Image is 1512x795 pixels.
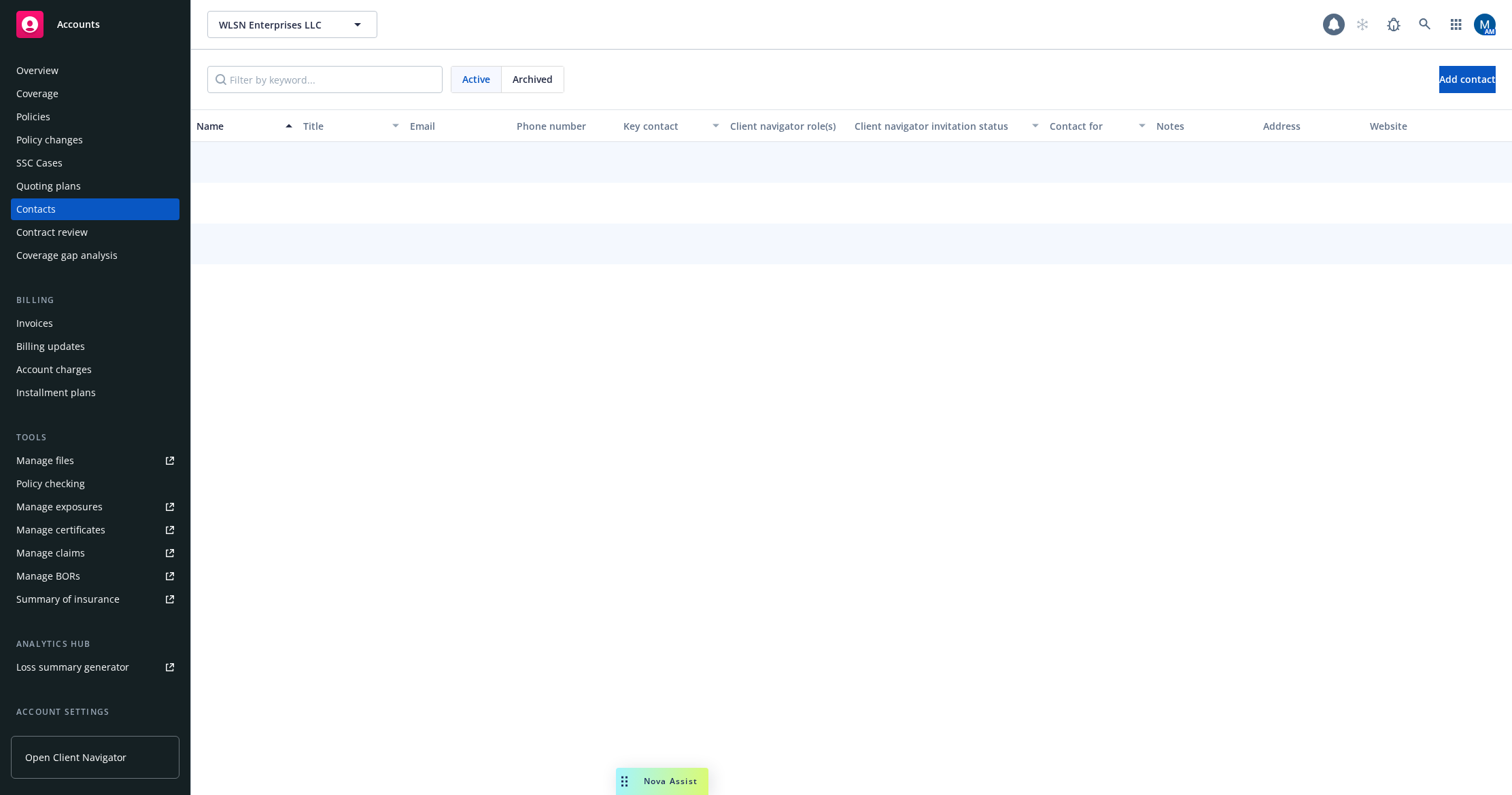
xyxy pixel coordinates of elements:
[11,705,179,719] div: Account settings
[11,519,179,541] a: Manage certificates
[11,152,179,174] a: SSC Cases
[207,11,377,38] button: WLSN Enterprises LLC
[11,198,179,220] a: Contacts
[16,129,83,151] div: Policy changes
[1156,119,1252,133] div: Notes
[11,542,179,564] a: Manage claims
[16,152,63,174] div: SSC Cases
[16,222,88,243] div: Contract review
[16,83,58,105] div: Coverage
[1349,11,1376,38] a: Start snowing
[616,768,708,795] button: Nova Assist
[1380,11,1407,38] a: Report a Bug
[11,359,179,381] a: Account charges
[623,119,704,133] div: Key contact
[618,109,725,142] button: Key contact
[1370,119,1466,133] div: Website
[16,724,75,746] div: Service team
[1443,11,1470,38] a: Switch app
[11,60,179,82] a: Overview
[11,637,179,651] div: Analytics hub
[16,175,81,197] div: Quoting plans
[191,109,298,142] button: Name
[517,119,613,133] div: Phone number
[16,198,56,220] div: Contacts
[1263,119,1359,133] div: Address
[16,565,80,587] div: Manage BORs
[16,496,103,518] div: Manage exposures
[1439,66,1496,93] button: Add contact
[1050,119,1131,133] div: Contact for
[849,109,1045,142] button: Client navigator invitation status
[11,656,179,678] a: Loss summary generator
[405,109,511,142] button: Email
[16,336,85,357] div: Billing updates
[11,294,179,307] div: Billing
[1474,14,1496,35] img: photo
[16,542,85,564] div: Manage claims
[16,60,58,82] div: Overview
[16,382,96,404] div: Installment plans
[11,245,179,266] a: Coverage gap analysis
[16,656,129,678] div: Loss summary generator
[11,431,179,444] div: Tools
[11,83,179,105] a: Coverage
[11,496,179,518] a: Manage exposures
[725,109,849,142] button: Client navigator role(s)
[1439,73,1496,86] span: Add contact
[511,109,618,142] button: Phone number
[11,724,179,746] a: Service team
[616,768,633,795] div: Drag to move
[11,473,179,495] a: Policy checking
[1364,109,1471,142] button: Website
[11,222,179,243] a: Contract review
[196,119,277,133] div: Name
[11,565,179,587] a: Manage BORs
[303,119,384,133] div: Title
[11,129,179,151] a: Policy changes
[11,382,179,404] a: Installment plans
[855,119,1025,133] div: Client navigator invitation status
[16,359,92,381] div: Account charges
[11,336,179,357] a: Billing updates
[11,106,179,128] a: Policies
[11,5,179,43] a: Accounts
[57,19,100,30] span: Accounts
[298,109,405,142] button: Title
[219,18,337,32] span: WLSN Enterprises LLC
[207,66,443,93] input: Filter by keyword...
[11,313,179,334] a: Invoices
[16,473,85,495] div: Policy checking
[11,450,179,472] a: Manage files
[1258,109,1364,142] button: Address
[1151,109,1258,142] button: Notes
[11,588,179,610] a: Summary of insurance
[1411,11,1439,38] a: Search
[513,72,553,86] span: Archived
[11,175,179,197] a: Quoting plans
[462,72,490,86] span: Active
[730,119,844,133] div: Client navigator role(s)
[25,750,126,764] span: Open Client Navigator
[410,119,506,133] div: Email
[16,450,74,472] div: Manage files
[16,588,120,610] div: Summary of insurance
[16,245,118,266] div: Coverage gap analysis
[16,313,53,334] div: Invoices
[1044,109,1151,142] button: Contact for
[16,106,50,128] div: Policies
[16,519,105,541] div: Manage certificates
[644,775,698,787] span: Nova Assist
